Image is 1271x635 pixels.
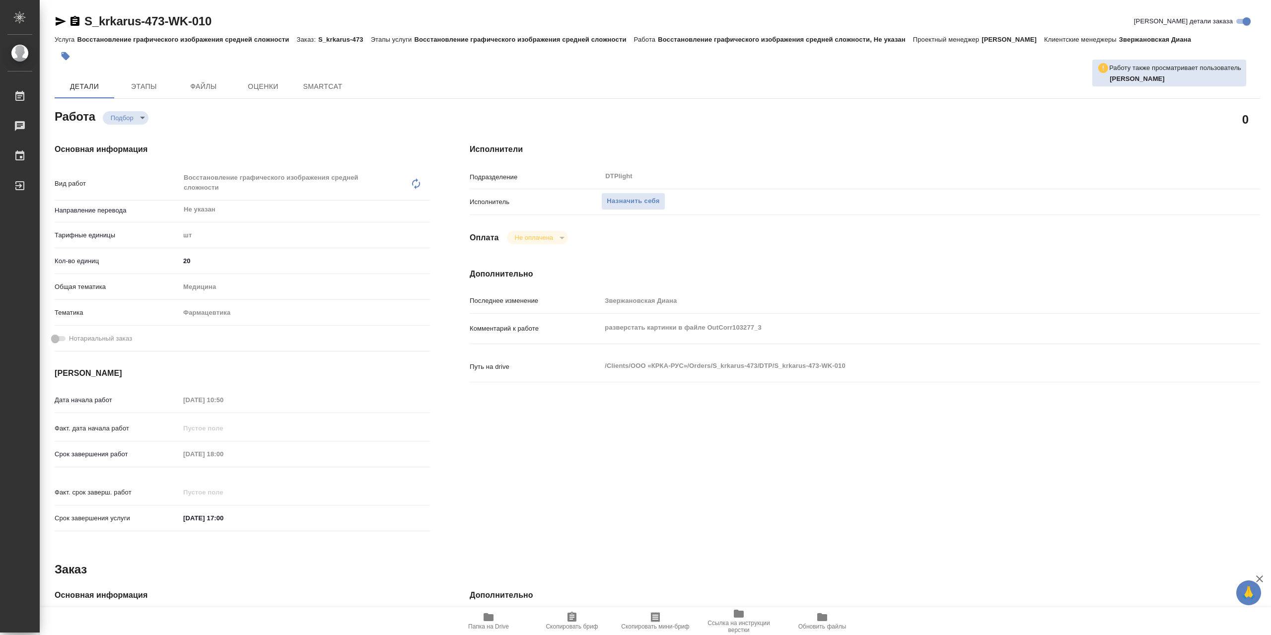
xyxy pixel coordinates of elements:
input: Пустое поле [180,393,267,407]
p: Тематика [55,308,180,318]
input: Пустое поле [180,421,267,435]
button: Скопировать мини-бриф [614,607,697,635]
p: Путь на drive [470,362,601,372]
span: Ссылка на инструкции верстки [703,620,775,634]
p: Срок завершения работ [55,449,180,459]
button: Обновить файлы [780,607,864,635]
p: Звержановская Диана [1119,36,1199,43]
div: Подбор [507,231,568,244]
div: Медицина [180,279,430,295]
span: Детали [61,80,108,93]
p: Факт. дата начала работ [55,423,180,433]
p: Проектный менеджер [913,36,982,43]
h4: Дополнительно [470,589,1260,601]
p: Восстановление графического изображения средней сложности [77,36,296,43]
h4: Основная информация [55,143,430,155]
span: Назначить себя [607,196,659,207]
a: S_krkarus-473-WK-010 [84,14,212,28]
p: Тарифные единицы [55,230,180,240]
h4: Исполнители [470,143,1260,155]
p: Этапы услуги [371,36,415,43]
span: 🙏 [1240,582,1257,603]
textarea: разверстать картинки в файле OutCorr103277_3 [601,319,1194,336]
span: Оценки [239,80,287,93]
p: Заказ: [296,36,318,43]
h2: Работа [55,107,95,125]
input: Пустое поле [601,293,1194,308]
input: Пустое поле [180,447,267,461]
p: Работу также просматривает пользователь [1109,63,1241,73]
span: Нотариальный заказ [69,334,132,344]
h4: Основная информация [55,589,430,601]
span: Папка на Drive [468,623,509,630]
p: Направление перевода [55,206,180,215]
p: Услуга [55,36,77,43]
button: Подбор [108,114,137,122]
button: Скопировать ссылку для ЯМессенджера [55,15,67,27]
input: Пустое поле [180,485,267,499]
input: ✎ Введи что-нибудь [180,511,267,525]
button: Папка на Drive [447,607,530,635]
span: Файлы [180,80,227,93]
span: Этапы [120,80,168,93]
span: Скопировать бриф [546,623,598,630]
p: Дата начала работ [55,395,180,405]
p: Факт. срок заверш. работ [55,488,180,497]
p: Кол-во единиц [55,256,180,266]
div: Фармацевтика [180,304,430,321]
p: Срок завершения услуги [55,513,180,523]
button: Назначить себя [601,193,665,210]
p: Вид работ [55,179,180,189]
p: Последнее изменение [470,296,601,306]
p: Общая тематика [55,282,180,292]
h4: [PERSON_NAME] [55,367,430,379]
span: [PERSON_NAME] детали заказа [1134,16,1233,26]
p: Заборова Александра [1110,74,1241,84]
button: Не оплачена [512,233,556,242]
h4: Дополнительно [470,268,1260,280]
textarea: /Clients/ООО «КРКА-РУС»/Orders/S_krkarus-473/DTP/S_krkarus-473-WK-010 [601,357,1194,374]
button: Добавить тэг [55,45,76,67]
p: [PERSON_NAME] [982,36,1044,43]
span: SmartCat [299,80,347,93]
p: Восстановление графического изображения средней сложности [414,36,634,43]
button: 🙏 [1236,580,1261,605]
p: Клиентские менеджеры [1044,36,1119,43]
p: Исполнитель [470,197,601,207]
span: Скопировать мини-бриф [621,623,689,630]
p: Восстановление графического изображения средней сложности, Не указан [658,36,913,43]
button: Ссылка на инструкции верстки [697,607,780,635]
input: ✎ Введи что-нибудь [180,254,430,268]
div: Подбор [103,111,148,125]
p: S_krkarus-473 [318,36,371,43]
button: Скопировать бриф [530,607,614,635]
div: шт [180,227,430,244]
h2: Заказ [55,562,87,577]
p: Работа [634,36,658,43]
h2: 0 [1242,111,1249,128]
span: Обновить файлы [798,623,847,630]
p: Комментарий к работе [470,324,601,334]
h4: Оплата [470,232,499,244]
button: Скопировать ссылку [69,15,81,27]
p: Подразделение [470,172,601,182]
